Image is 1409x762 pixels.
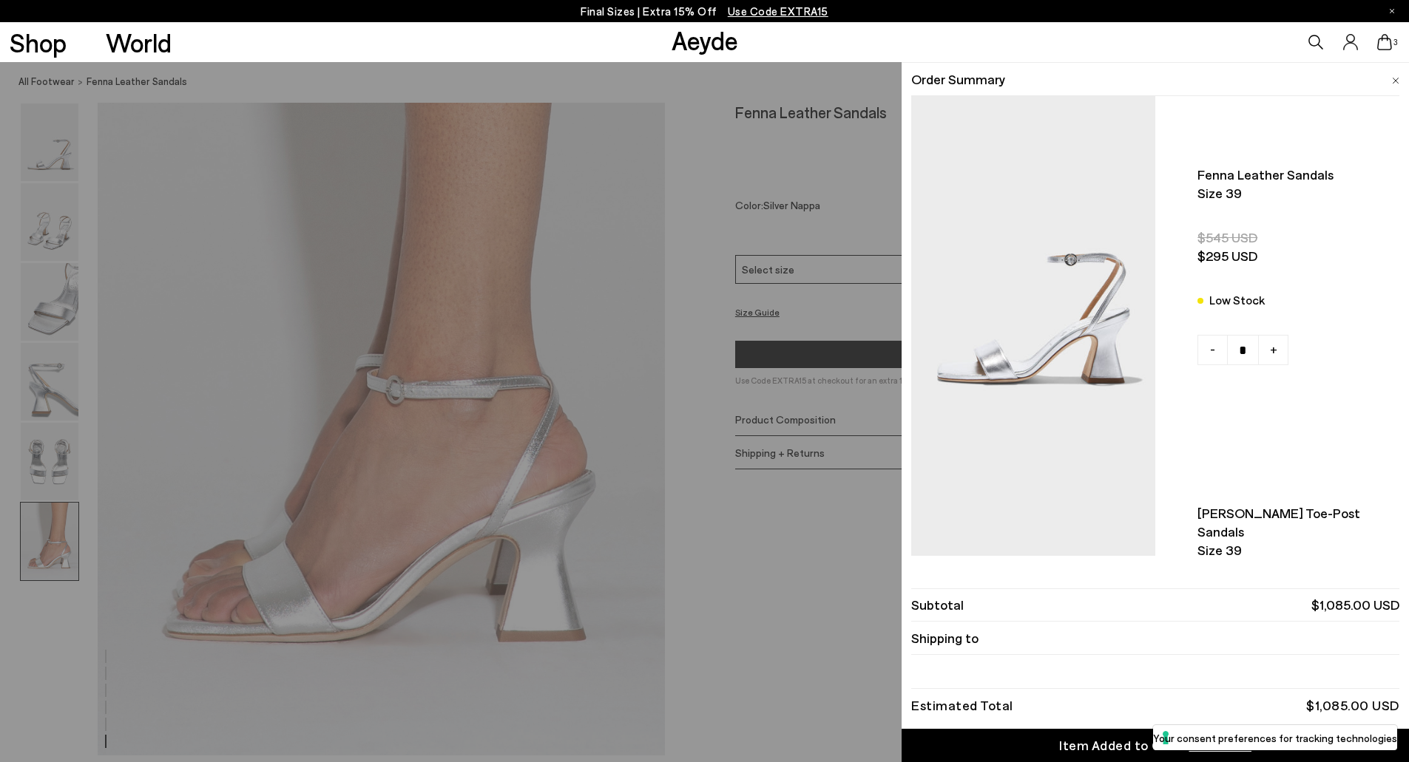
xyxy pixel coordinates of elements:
span: + [1270,339,1277,358]
p: Final Sizes | Extra 15% Off [581,2,828,21]
span: Order Summary [911,70,1005,89]
a: Shop [10,30,67,55]
a: - [1197,335,1228,365]
span: $1,085.00 USD [1311,596,1399,614]
button: Your consent preferences for tracking technologies [1153,725,1397,750]
a: + [1258,335,1288,365]
span: Size 39 [1197,184,1389,203]
span: 3 [1392,38,1399,47]
div: Item Added to Cart [1059,736,1180,755]
span: [PERSON_NAME] toe-post sandals [1197,504,1389,541]
label: Your consent preferences for tracking technologies [1153,730,1397,746]
a: 3 [1377,34,1392,50]
div: Estimated Total [911,700,1013,710]
a: World [106,30,172,55]
span: Shipping to [911,629,979,647]
div: Low Stock [1209,290,1265,310]
span: - [1210,339,1215,358]
a: Aeyde [672,24,738,55]
span: $295 USD [1197,247,1389,265]
a: Item Added to Cart View Cart [902,729,1409,762]
li: Subtotal [911,588,1399,622]
img: AEYDE-FENNA-LAMINATED-NAPPA-LEATHER-SILVER-1_900x.jpg [911,96,1155,434]
span: Fenna leather sandals [1197,166,1389,184]
span: $545 USD [1197,228,1389,247]
span: Navigate to /collections/ss25-final-sizes [728,4,828,18]
div: $1,085.00 USD [1306,700,1399,710]
span: Size 39 [1197,541,1389,559]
